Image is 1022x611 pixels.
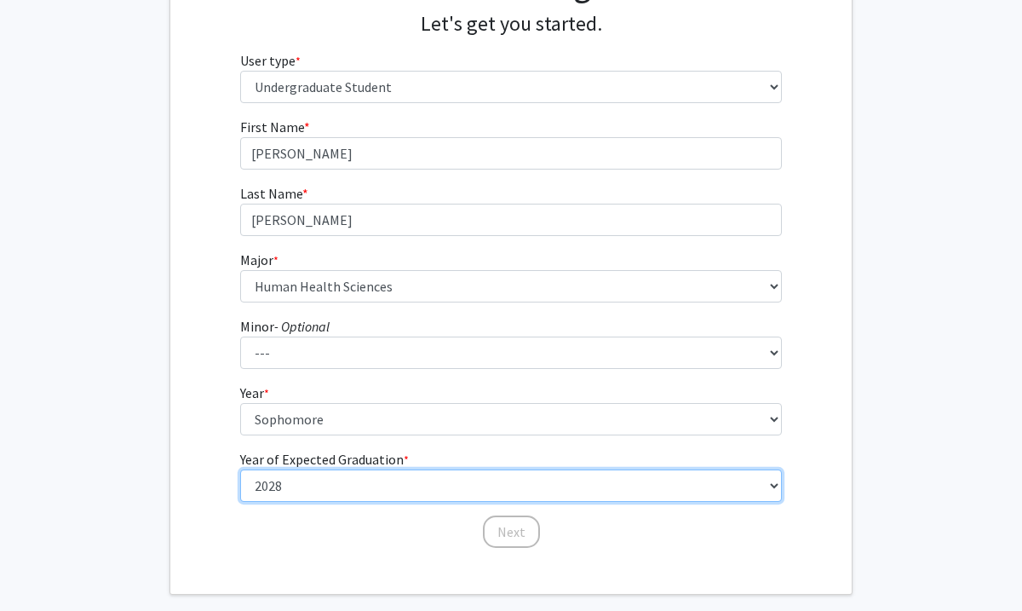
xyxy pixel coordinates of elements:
i: - Optional [274,318,330,335]
label: Year [240,383,269,403]
h4: Let's get you started. [240,12,783,37]
iframe: Chat [13,534,72,598]
span: Last Name [240,185,302,202]
label: Major [240,250,278,270]
span: First Name [240,118,304,135]
label: Year of Expected Graduation [240,449,409,470]
label: User type [240,50,301,71]
label: Minor [240,316,330,337]
button: Next [483,516,540,548]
